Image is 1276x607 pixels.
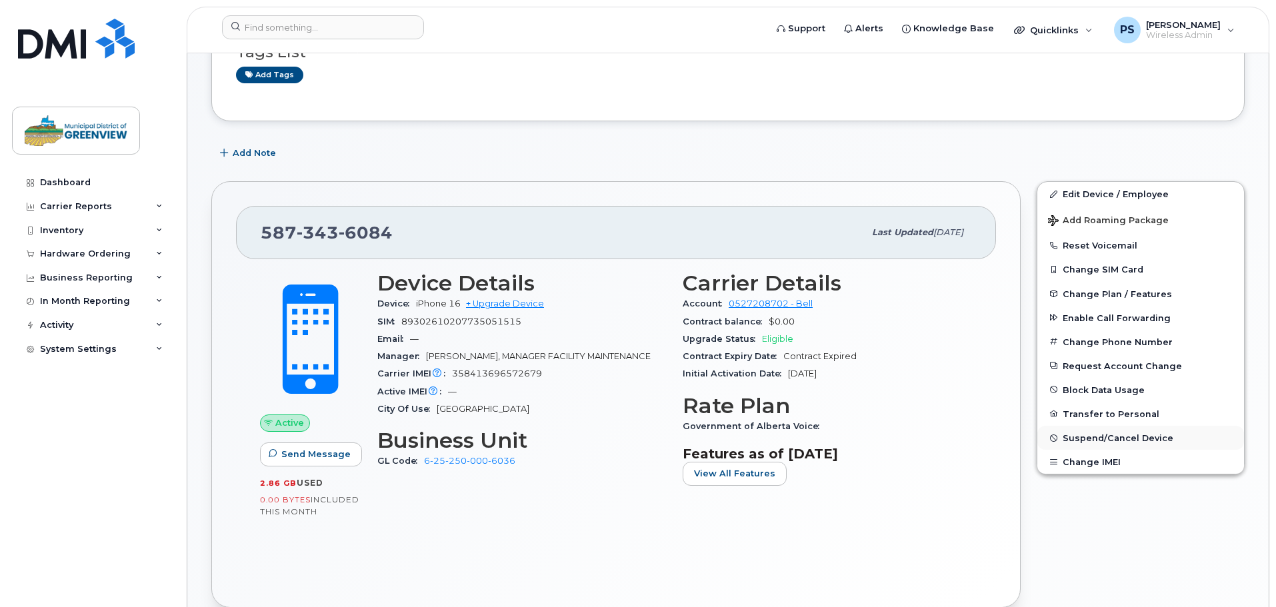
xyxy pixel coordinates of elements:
span: Wireless Admin [1146,30,1221,41]
span: Carrier IMEI [377,368,452,378]
span: 6084 [339,223,393,243]
span: 343 [297,223,339,243]
span: GL Code [377,456,424,466]
button: Suspend/Cancel Device [1037,426,1244,450]
span: Eligible [762,334,793,344]
button: Transfer to Personal [1037,402,1244,426]
button: Change IMEI [1037,450,1244,474]
span: [GEOGRAPHIC_DATA] [437,404,529,414]
a: + Upgrade Device [466,299,544,308]
span: Enable Call Forwarding [1063,312,1171,322]
span: City Of Use [377,404,437,414]
span: Device [377,299,416,308]
span: Alerts [855,22,883,35]
button: Add Note [211,141,287,165]
span: iPhone 16 [416,299,461,308]
span: 2.86 GB [260,478,297,488]
span: Add Note [233,147,276,159]
span: $0.00 [769,316,795,326]
h3: Carrier Details [683,271,972,295]
span: SIM [377,316,401,326]
button: Send Message [260,442,362,466]
span: 587 [261,223,393,243]
span: Contract Expired [783,351,857,361]
h3: Business Unit [377,428,667,452]
span: 358413696572679 [452,368,542,378]
span: Change Plan / Features [1063,289,1172,299]
button: Block Data Usage [1037,378,1244,402]
span: Active [275,416,304,429]
a: Add tags [236,67,303,83]
a: Support [767,15,835,42]
span: Initial Activation Date [683,368,788,378]
button: Add Roaming Package [1037,206,1244,233]
span: Contract balance [683,316,769,326]
div: Peter Stoodley [1105,17,1244,43]
div: Quicklinks [1005,17,1102,43]
span: PS [1120,22,1135,38]
span: Government of Alberta Voice [683,421,826,431]
span: Knowledge Base [913,22,994,35]
button: View All Features [683,462,787,486]
span: — [448,386,457,396]
h3: Tags List [236,44,1220,61]
span: 89302610207735051515 [401,316,521,326]
button: Enable Call Forwarding [1037,306,1244,330]
span: 0.00 Bytes [260,495,311,504]
span: Send Message [281,448,351,460]
span: Active IMEI [377,386,448,396]
span: Contract Expiry Date [683,351,783,361]
span: Quicklinks [1030,25,1079,35]
button: Reset Voicemail [1037,233,1244,257]
a: 6-25-250-000-6036 [424,456,515,466]
span: [PERSON_NAME], MANAGER FACILITY MAINTENANCE [426,351,651,361]
span: used [297,478,323,488]
span: [PERSON_NAME] [1146,19,1221,30]
button: Change SIM Card [1037,257,1244,281]
span: Support [788,22,825,35]
button: Change Phone Number [1037,330,1244,354]
a: Edit Device / Employee [1037,182,1244,206]
span: Add Roaming Package [1048,215,1169,228]
button: Change Plan / Features [1037,282,1244,306]
span: Manager [377,351,426,361]
span: Last updated [872,227,933,237]
a: Knowledge Base [893,15,1003,42]
span: View All Features [694,467,775,480]
span: [DATE] [933,227,963,237]
input: Find something... [222,15,424,39]
span: Account [683,299,729,308]
span: [DATE] [788,368,817,378]
span: Upgrade Status [683,334,762,344]
a: Alerts [835,15,893,42]
h3: Device Details [377,271,667,295]
span: — [410,334,419,344]
a: 0527208702 - Bell [729,299,813,308]
h3: Features as of [DATE] [683,446,972,462]
h3: Rate Plan [683,394,972,418]
span: Email [377,334,410,344]
button: Request Account Change [1037,354,1244,378]
span: Suspend/Cancel Device [1063,433,1173,443]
